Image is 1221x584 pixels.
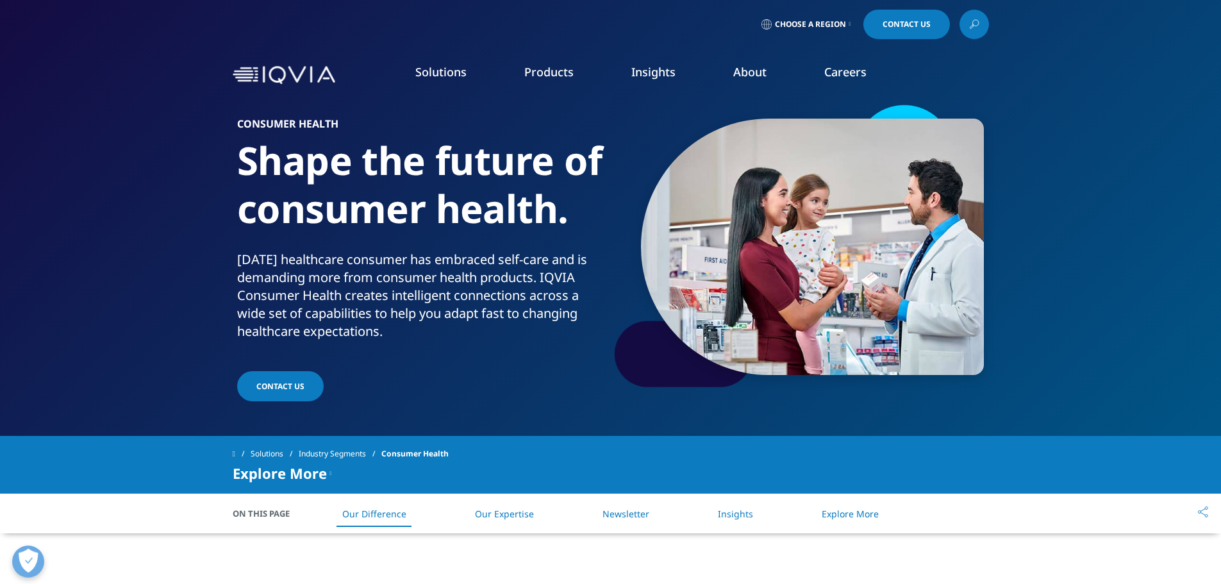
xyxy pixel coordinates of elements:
a: Newsletter [602,508,649,520]
img: 797_consumer-health_custom_mother-and-child-with-pharmacist-smiling.jpg [641,119,984,375]
span: Consumer Health [381,442,449,465]
a: Insights [718,508,753,520]
img: IQVIA Healthcare Information Technology and Pharma Clinical Research Company [233,66,335,85]
a: Products [524,64,574,79]
a: Our Expertise [475,508,534,520]
button: Open Preferences [12,546,44,578]
span: Contact Us [883,21,931,28]
h1: Shape the future of consumer health. [237,137,606,251]
p: [DATE] healthcare consumer has embraced self-care and is demanding more from consumer health prod... [237,251,606,348]
a: Contact Us [863,10,950,39]
a: About [733,64,767,79]
a: Solutions [251,442,299,465]
a: Solutions [415,64,467,79]
h6: Consumer Health [237,119,606,137]
span: Contact Us [256,381,304,392]
a: Industry Segments [299,442,381,465]
a: Explore More [822,508,879,520]
span: Explore More [233,465,327,481]
a: Our Difference [342,508,406,520]
span: On This Page [233,507,303,520]
nav: Primary [340,45,989,105]
a: Careers [824,64,867,79]
span: Choose a Region [775,19,846,29]
a: Contact Us [237,371,324,401]
a: Insights [631,64,676,79]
